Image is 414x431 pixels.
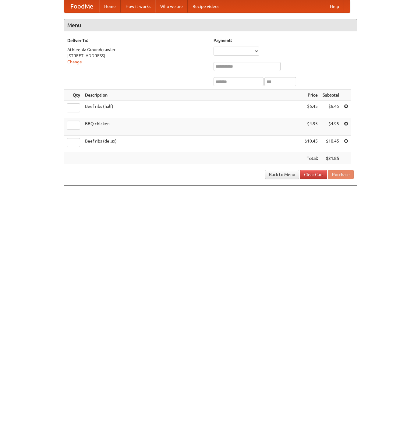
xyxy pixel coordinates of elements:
[302,90,320,101] th: Price
[188,0,224,12] a: Recipe videos
[300,170,327,179] a: Clear Cart
[302,118,320,136] td: $4.95
[320,90,341,101] th: Subtotal
[64,0,99,12] a: FoodMe
[64,19,357,31] h4: Menu
[302,101,320,118] td: $6.45
[302,136,320,153] td: $10.45
[320,101,341,118] td: $6.45
[67,37,207,44] h5: Deliver To:
[325,0,344,12] a: Help
[99,0,121,12] a: Home
[328,170,354,179] button: Purchase
[64,90,83,101] th: Qty
[67,47,207,53] div: Athleenia Groundcrawler
[320,118,341,136] td: $4.95
[67,53,207,59] div: [STREET_ADDRESS]
[67,59,82,64] a: Change
[302,153,320,164] th: Total:
[83,118,302,136] td: BBQ chicken
[265,170,299,179] a: Back to Menu
[155,0,188,12] a: Who we are
[320,136,341,153] td: $10.45
[320,153,341,164] th: $21.85
[214,37,354,44] h5: Payment:
[83,90,302,101] th: Description
[121,0,155,12] a: How it works
[83,101,302,118] td: Beef ribs (half)
[83,136,302,153] td: Beef ribs (delux)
